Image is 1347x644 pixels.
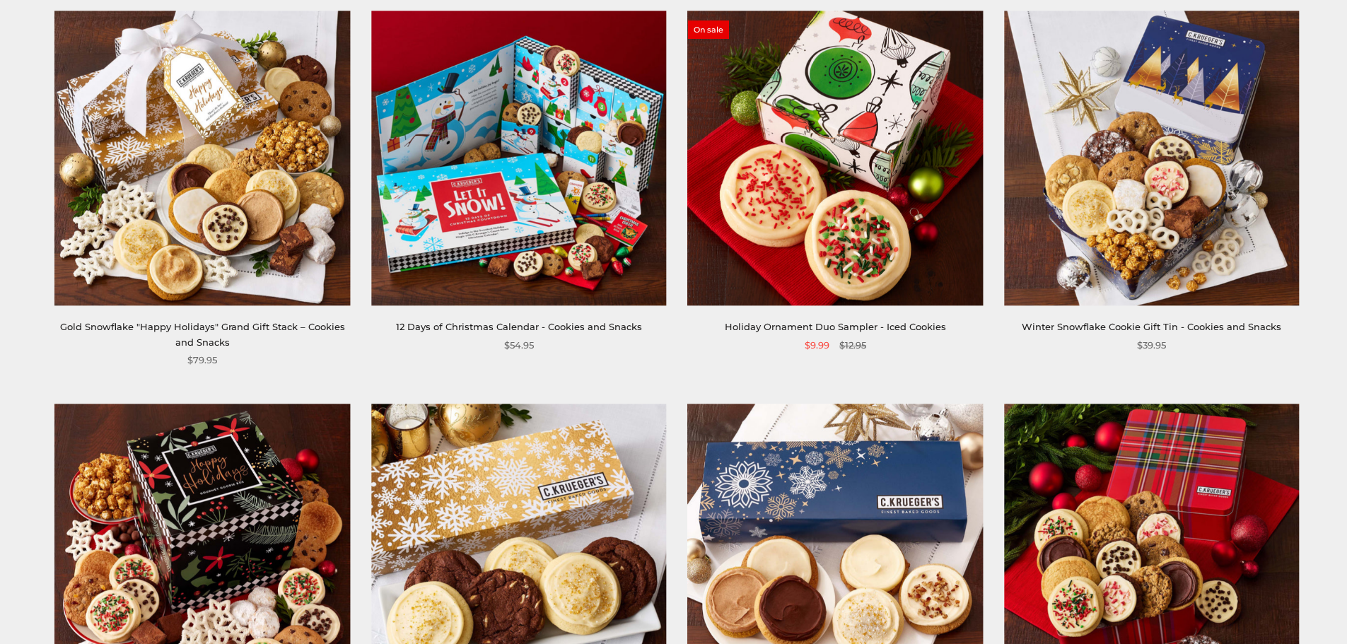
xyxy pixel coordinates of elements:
a: Gold Snowflake "Happy Holidays" Grand Gift Stack – Cookies and Snacks [60,321,345,347]
span: $79.95 [187,353,217,368]
span: $12.95 [839,338,866,353]
img: Holiday Ornament Duo Sampler - Iced Cookies [688,11,983,305]
span: $9.99 [805,338,829,353]
span: On sale [688,21,729,39]
a: 12 Days of Christmas Calendar - Cookies and Snacks [396,321,642,332]
img: 12 Days of Christmas Calendar - Cookies and Snacks [371,11,666,305]
span: $54.95 [504,338,534,353]
img: Winter Snowflake Cookie Gift Tin - Cookies and Snacks [1004,11,1299,305]
img: Gold Snowflake "Happy Holidays" Grand Gift Stack – Cookies and Snacks [55,11,350,305]
iframe: Sign Up via Text for Offers [11,590,146,633]
a: Holiday Ornament Duo Sampler - Iced Cookies [725,321,946,332]
span: $39.95 [1137,338,1166,353]
a: Winter Snowflake Cookie Gift Tin - Cookies and Snacks [1022,321,1281,332]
